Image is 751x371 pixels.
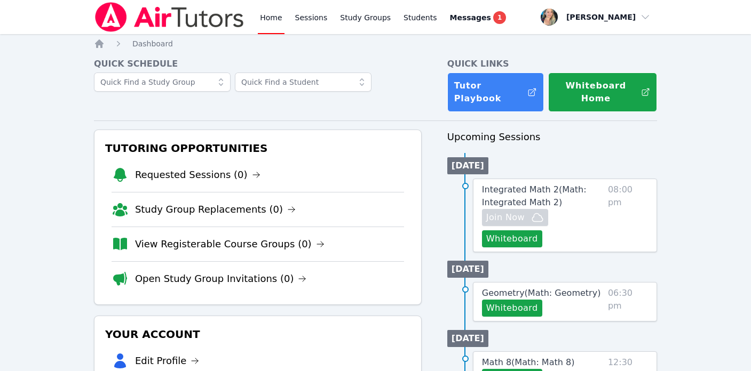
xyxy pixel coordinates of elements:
a: Math 8(Math: Math 8) [482,356,575,369]
li: [DATE] [447,157,488,174]
a: Study Group Replacements (0) [135,202,296,217]
a: View Registerable Course Groups (0) [135,237,325,252]
a: Geometry(Math: Geometry) [482,287,601,300]
a: Dashboard [132,38,173,49]
span: Integrated Math 2 ( Math: Integrated Math 2 ) [482,184,587,207]
button: Join Now [482,209,548,226]
span: 08:00 pm [608,183,648,247]
span: 06:30 pm [608,287,648,317]
a: Tutor Playbook [447,72,544,112]
a: Edit Profile [135,353,200,368]
span: Join Now [486,211,525,224]
span: Messages [450,12,491,23]
li: [DATE] [447,330,488,347]
li: [DATE] [447,261,488,278]
img: Air Tutors [94,2,245,32]
h3: Your Account [103,325,413,344]
a: Open Study Group Invitations (0) [135,271,307,286]
button: Whiteboard Home [548,72,657,112]
input: Quick Find a Student [235,72,371,92]
input: Quick Find a Study Group [94,72,231,92]
button: Whiteboard [482,230,542,247]
h4: Quick Schedule [94,58,422,70]
h4: Quick Links [447,58,657,70]
button: Whiteboard [482,300,542,317]
span: Math 8 ( Math: Math 8 ) [482,357,575,367]
a: Integrated Math 2(Math: Integrated Math 2) [482,183,604,209]
span: 1 [493,11,506,24]
span: Geometry ( Math: Geometry ) [482,288,601,298]
span: Dashboard [132,39,173,48]
a: Requested Sessions (0) [135,167,260,182]
h3: Upcoming Sessions [447,130,657,144]
h3: Tutoring Opportunities [103,139,413,158]
nav: Breadcrumb [94,38,657,49]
